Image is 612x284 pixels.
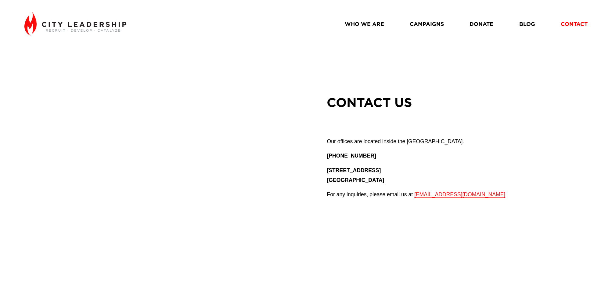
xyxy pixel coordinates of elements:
[327,190,535,200] p: For any inquiries, please email us at
[327,167,381,173] strong: [STREET_ADDRESS]
[327,153,376,159] strong: [PHONE_NUMBER]
[414,191,505,197] a: [EMAIL_ADDRESS][DOMAIN_NAME]
[561,19,588,30] a: CONTACT
[327,137,535,147] p: Our offices are located inside the [GEOGRAPHIC_DATA].
[410,19,444,30] a: CAMPAIGNS
[519,19,535,30] a: BLOG
[24,12,126,36] img: City Leadership - Recruit. Develop. Catalyze.
[470,19,493,30] a: DONATE
[327,94,535,111] h2: CONTACT US
[327,177,384,183] strong: [GEOGRAPHIC_DATA]
[345,19,384,30] a: WHO WE ARE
